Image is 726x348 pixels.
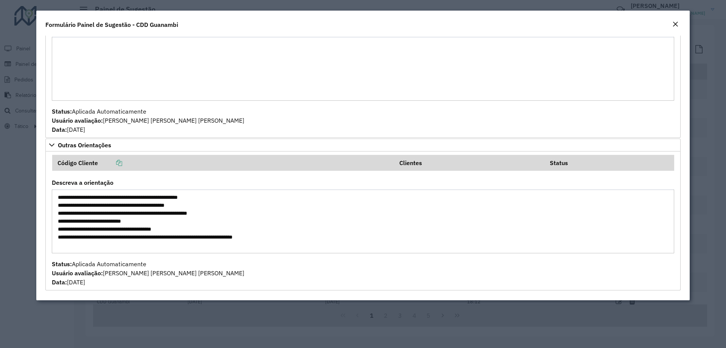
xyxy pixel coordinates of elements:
[394,155,544,171] th: Clientes
[52,108,72,115] strong: Status:
[45,151,681,291] div: Outras Orientações
[45,20,178,29] h4: Formulário Painel de Sugestão - CDD Guanambi
[52,155,394,171] th: Código Cliente
[672,21,678,27] em: Fechar
[52,126,67,133] strong: Data:
[98,159,122,167] a: Copiar
[52,260,72,268] strong: Status:
[45,139,681,151] a: Outras Orientações
[52,278,67,286] strong: Data:
[670,20,681,30] button: Close
[544,155,674,171] th: Status
[52,260,244,286] span: Aplicada Automaticamente [PERSON_NAME] [PERSON_NAME] [PERSON_NAME] [DATE]
[58,142,111,148] span: Outras Orientações
[52,269,103,277] strong: Usuário avaliação:
[52,178,113,187] label: Descreva a orientação
[52,117,103,124] strong: Usuário avaliação:
[52,108,244,133] span: Aplicada Automaticamente [PERSON_NAME] [PERSON_NAME] [PERSON_NAME] [DATE]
